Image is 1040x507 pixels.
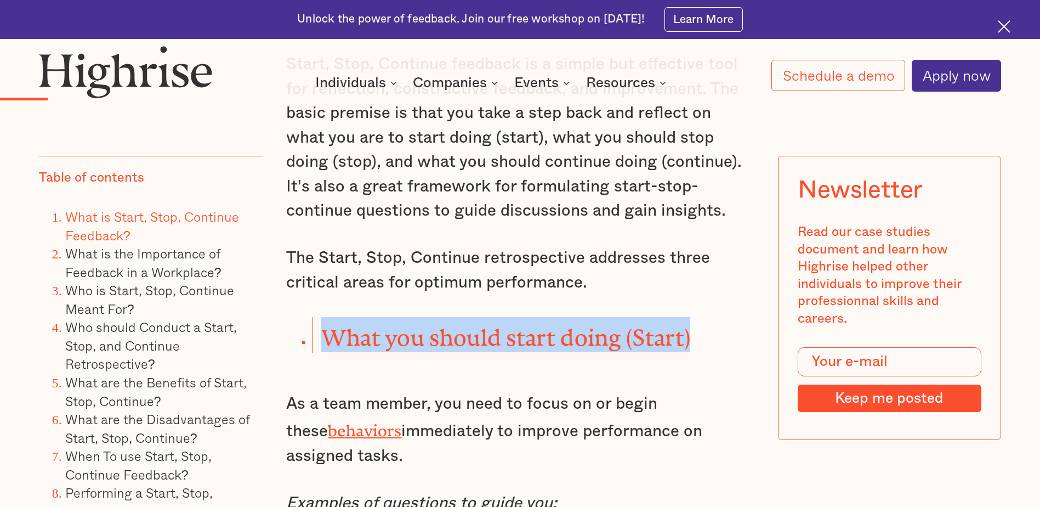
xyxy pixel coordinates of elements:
[328,421,401,432] a: behaviors
[65,372,247,411] a: What are the Benefits of Start, Stop, Continue?
[413,76,501,89] div: Companies
[65,243,221,282] a: What is the Importance of Feedback in a Workplace?
[798,347,981,376] input: Your e-mail
[65,280,234,319] a: Who is Start, Stop, Continue Meant For?
[798,176,923,205] div: Newsletter
[998,20,1010,33] img: Cross icon
[413,76,487,89] div: Companies
[321,325,691,339] strong: What you should start doing (Start)
[315,76,400,89] div: Individuals
[39,170,144,187] div: Table of contents
[286,52,753,223] p: Start, Stop, Continue feedback is a simple but effective tool for reflection, constructive feedba...
[286,246,753,295] p: The Start, Stop, Continue retrospective addresses three critical areas for optimum performance.
[798,385,981,412] input: Keep me posted
[286,392,753,468] p: As a team member, you need to focus on or begin these immediately to improve performance on assig...
[65,206,239,245] a: What is Start, Stop, Continue Feedback?
[586,76,669,89] div: Resources
[514,76,573,89] div: Events
[664,7,743,32] a: Learn More
[798,224,981,328] div: Read our case studies document and learn how Highrise helped other individuals to improve their p...
[514,76,559,89] div: Events
[315,76,386,89] div: Individuals
[65,446,212,485] a: When To use Start, Stop, Continue Feedback?
[65,317,237,374] a: Who should Conduct a Start, Stop, and Continue Retrospective?
[912,60,1001,92] a: Apply now
[297,12,645,27] div: Unlock the power of feedback. Join our free workshop on [DATE]!
[586,76,655,89] div: Resources
[39,46,213,98] img: Highrise logo
[65,409,249,448] a: What are the Disadvantages of Start, Stop, Continue?
[771,60,905,91] a: Schedule a demo
[798,347,981,412] form: Modal Form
